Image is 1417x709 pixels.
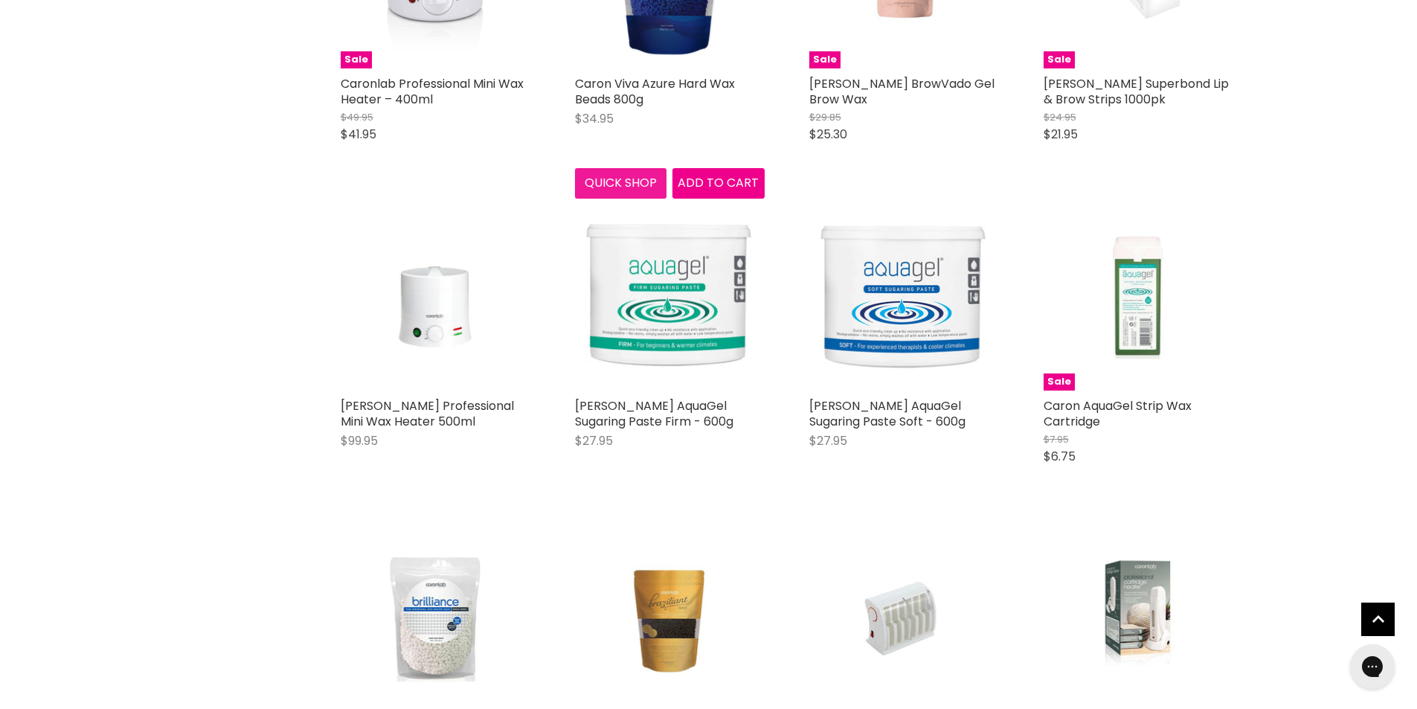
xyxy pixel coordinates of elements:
[341,126,376,143] span: $41.95
[341,75,524,108] a: Caronlab Professional Mini Wax Heater – 400ml
[809,397,965,430] a: [PERSON_NAME] AquaGel Sugaring Paste Soft - 600g
[575,202,765,390] img: Caron AquaGel Sugaring Paste Firm - 600g
[1044,397,1192,430] a: Caron AquaGel Strip Wax Cartridge
[809,75,995,108] a: [PERSON_NAME] BrowVado Gel Brow Wax
[1044,75,1229,108] a: [PERSON_NAME] Superbond Lip & Brow Strips 1000pk
[575,110,614,127] span: $34.95
[341,432,378,449] span: $99.95
[341,51,372,68] span: Sale
[1044,110,1076,124] span: $24.95
[575,75,735,108] a: Caron Viva Azure Hard Wax Beads 800g
[575,397,733,430] a: [PERSON_NAME] AquaGel Sugaring Paste Firm - 600g
[1044,432,1069,446] span: $7.95
[1343,639,1402,694] iframe: Gorgias live chat messenger
[1075,201,1201,391] img: Caron AquaGel Strip Wax Cartridge
[672,168,765,198] button: Add to cart
[341,201,530,391] a: Caron Professional Mini Wax Heater 500ml
[341,110,373,124] span: $49.95
[372,201,498,391] img: Caron Professional Mini Wax Heater 500ml
[575,201,765,391] a: Caron AquaGel Sugaring Paste Firm - 600g
[575,432,613,449] span: $27.95
[341,397,514,430] a: [PERSON_NAME] Professional Mini Wax Heater 500ml
[678,174,759,191] span: Add to cart
[1044,373,1075,391] span: Sale
[1044,201,1233,391] a: Caron AquaGel Strip Wax CartridgeSale
[1044,448,1076,465] span: $6.75
[809,201,999,391] a: Caron AquaGel Sugaring Paste Soft - 600g
[809,204,999,388] img: Caron AquaGel Sugaring Paste Soft - 600g
[575,168,667,198] button: Quick shop
[1044,126,1078,143] span: $21.95
[809,110,841,124] span: $29.85
[1044,51,1075,68] span: Sale
[809,51,841,68] span: Sale
[809,126,847,143] span: $25.30
[809,432,847,449] span: $27.95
